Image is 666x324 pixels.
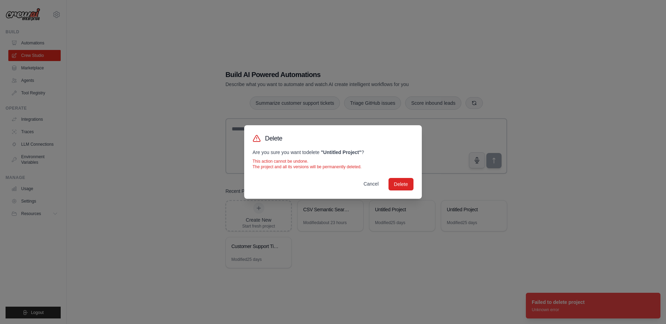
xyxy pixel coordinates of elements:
p: The project and all its versions will be permanently deleted. [253,164,413,170]
button: Cancel [358,178,384,190]
button: Delete [388,178,413,190]
p: Are you sure you want to delete ? [253,149,413,156]
strong: " Untitled Project " [321,150,361,155]
h3: Delete [265,134,282,143]
p: This action cannot be undone. [253,159,413,164]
